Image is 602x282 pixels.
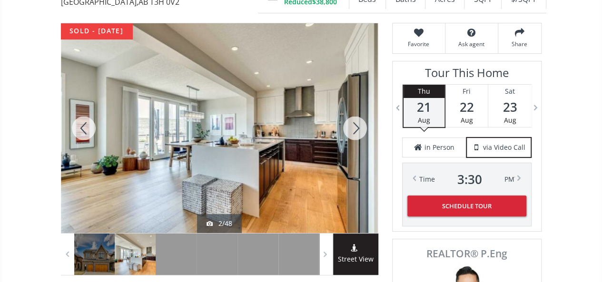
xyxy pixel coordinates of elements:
span: Aug [461,116,473,125]
span: Aug [418,116,430,125]
div: Fri [445,85,488,98]
span: 3 : 30 [457,173,482,186]
div: Thu [404,85,444,98]
button: Schedule Tour [407,195,526,216]
span: Street View [333,254,378,265]
h3: Tour This Home [402,66,532,84]
span: REALTOR® P.Eng [403,249,531,259]
div: Sat [488,85,531,98]
div: 192 Ascot Crescent SW Calgary, AB T3H 0V2 - Photo 2 of 48 [61,23,378,233]
div: 2/48 [207,219,232,228]
span: 23 [488,100,531,114]
span: Aug [504,116,516,125]
span: in Person [424,143,454,152]
div: sold - [DATE] [61,23,132,39]
span: 21 [404,100,444,114]
span: Ask agent [450,40,493,48]
span: 22 [445,100,488,114]
span: via Video Call [483,143,525,152]
span: Favorite [397,40,440,48]
span: Share [503,40,536,48]
div: Time PM [419,173,514,186]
